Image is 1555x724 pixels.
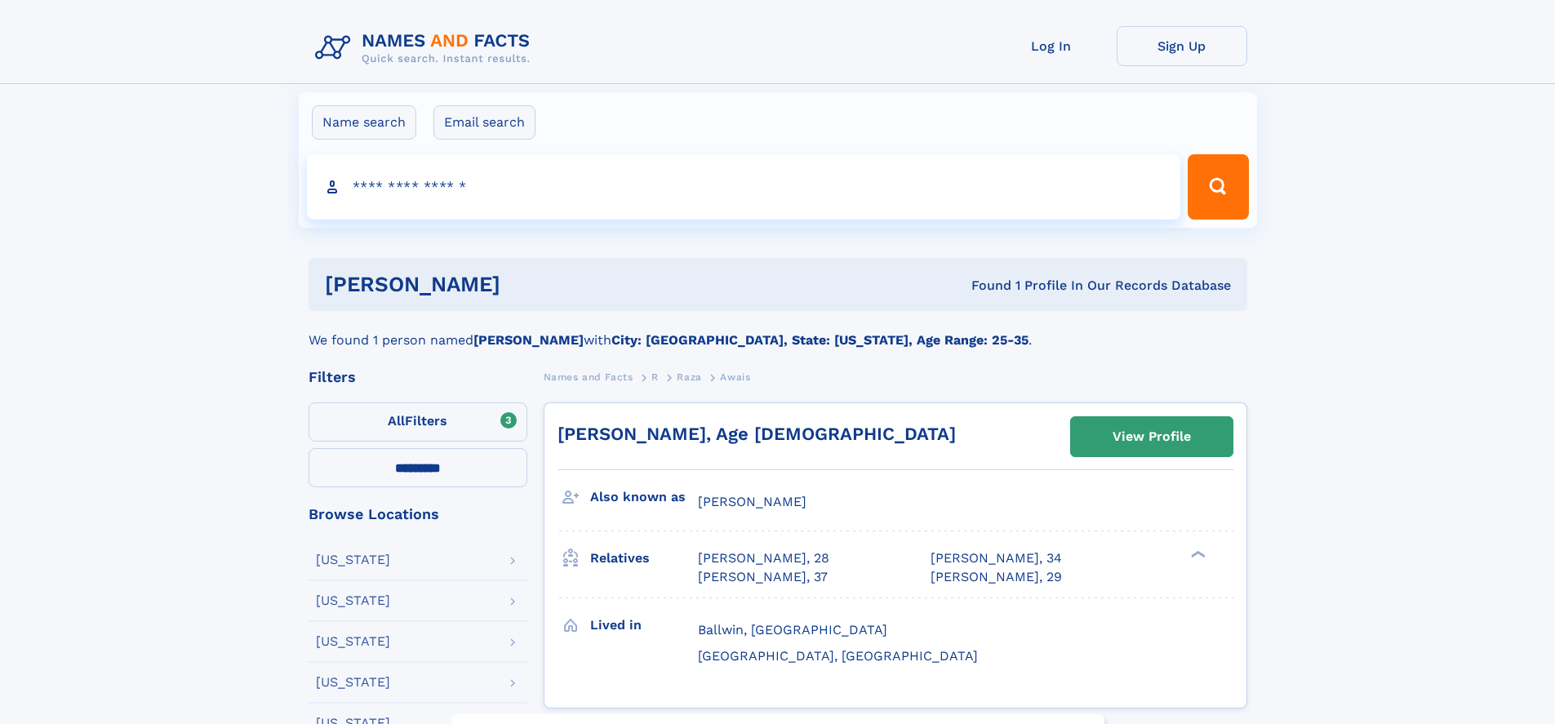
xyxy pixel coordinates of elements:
[698,568,828,586] a: [PERSON_NAME], 37
[1071,417,1233,456] a: View Profile
[651,371,659,383] span: R
[388,413,405,429] span: All
[309,370,527,384] div: Filters
[698,494,806,509] span: [PERSON_NAME]
[986,26,1117,66] a: Log In
[325,274,736,295] h1: [PERSON_NAME]
[307,154,1181,220] input: search input
[677,366,701,387] a: Raza
[590,611,698,639] h3: Lived in
[316,676,390,689] div: [US_STATE]
[309,26,544,70] img: Logo Names and Facts
[312,105,416,140] label: Name search
[931,549,1062,567] a: [PERSON_NAME], 34
[1188,154,1248,220] button: Search Button
[558,424,956,444] a: [PERSON_NAME], Age [DEMOGRAPHIC_DATA]
[309,311,1247,350] div: We found 1 person named with .
[735,277,1231,295] div: Found 1 Profile In Our Records Database
[611,332,1029,348] b: City: [GEOGRAPHIC_DATA], State: [US_STATE], Age Range: 25-35
[590,483,698,511] h3: Also known as
[316,553,390,566] div: [US_STATE]
[544,366,633,387] a: Names and Facts
[433,105,535,140] label: Email search
[1113,418,1191,455] div: View Profile
[309,507,527,522] div: Browse Locations
[651,366,659,387] a: R
[316,635,390,648] div: [US_STATE]
[931,568,1062,586] a: [PERSON_NAME], 29
[1187,549,1206,560] div: ❯
[677,371,701,383] span: Raza
[698,622,887,637] span: Ballwin, [GEOGRAPHIC_DATA]
[698,549,829,567] a: [PERSON_NAME], 28
[720,371,750,383] span: Awais
[590,544,698,572] h3: Relatives
[1117,26,1247,66] a: Sign Up
[316,594,390,607] div: [US_STATE]
[309,402,527,442] label: Filters
[698,648,978,664] span: [GEOGRAPHIC_DATA], [GEOGRAPHIC_DATA]
[473,332,584,348] b: [PERSON_NAME]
